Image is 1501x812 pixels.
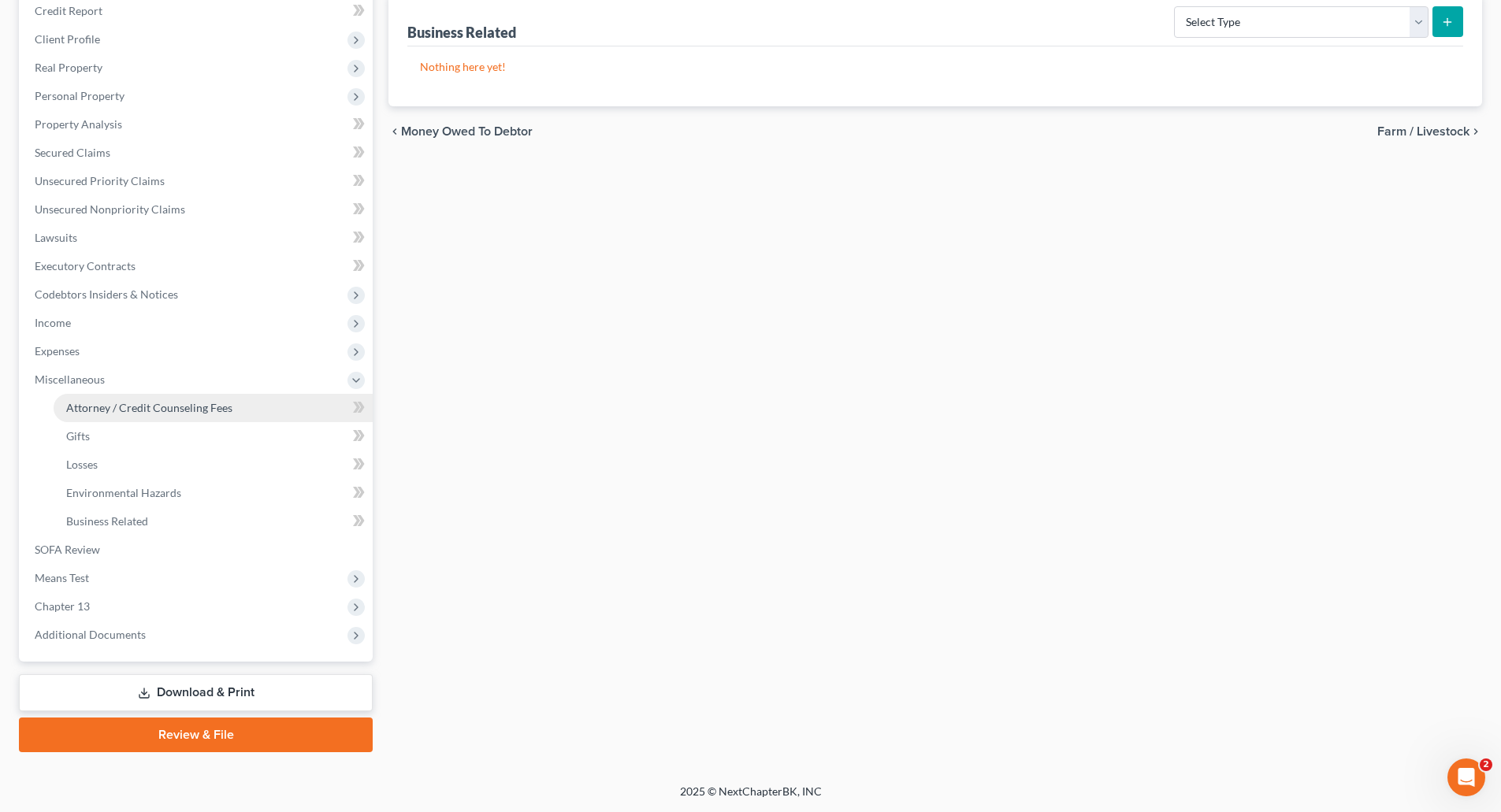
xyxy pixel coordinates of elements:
span: Income [35,316,71,329]
span: Farm / Livestock [1377,125,1469,138]
i: chevron_left [388,125,401,138]
span: Codebtors Insiders & Notices [35,287,178,301]
a: Business Related [54,507,373,536]
span: Personal Property [35,89,124,102]
a: Attorney / Credit Counseling Fees [54,394,373,422]
a: Lawsuits [22,224,373,252]
span: 2 [1480,758,1492,771]
span: Chapter 13 [35,599,90,613]
span: Attorney / Credit Counseling Fees [66,401,232,414]
a: Environmental Hazards [54,479,373,507]
span: Executory Contracts [35,259,136,273]
span: Real Property [35,61,102,74]
a: Unsecured Priority Claims [22,167,373,195]
span: Gifts [66,429,90,443]
div: 2025 © NextChapterBK, INC [302,784,1200,812]
span: Expenses [35,344,80,358]
a: Losses [54,450,373,479]
a: Secured Claims [22,139,373,167]
a: SOFA Review [22,536,373,564]
span: Money Owed to Debtor [401,125,533,138]
span: Means Test [35,571,89,584]
a: Review & File [19,717,373,752]
span: Additional Documents [35,628,146,641]
a: Download & Print [19,674,373,711]
span: Unsecured Priority Claims [35,174,165,187]
p: Nothing here yet! [420,59,1451,75]
a: Unsecured Nonpriority Claims [22,195,373,224]
iframe: Intercom live chat [1447,758,1485,796]
span: Unsecured Nonpriority Claims [35,202,185,216]
span: Business Related [66,514,148,528]
span: Client Profile [35,32,100,46]
span: Property Analysis [35,117,122,131]
a: Property Analysis [22,110,373,139]
button: Farm / Livestock chevron_right [1377,125,1482,138]
span: Environmental Hazards [66,486,181,499]
span: SOFA Review [35,543,100,556]
button: chevron_left Money Owed to Debtor [388,125,533,138]
a: Gifts [54,422,373,450]
span: Credit Report [35,4,102,17]
div: Business Related [407,23,516,42]
span: Secured Claims [35,146,110,159]
span: Miscellaneous [35,373,105,386]
span: Losses [66,458,98,471]
span: Lawsuits [35,231,77,244]
i: chevron_right [1469,125,1482,138]
a: Executory Contracts [22,252,373,280]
